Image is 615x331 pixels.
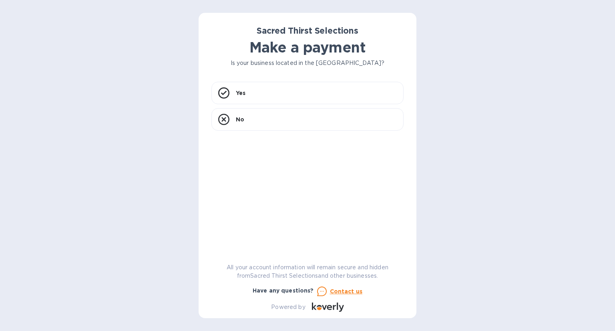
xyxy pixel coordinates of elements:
b: Sacred Thirst Selections [257,26,358,36]
p: Is your business located in the [GEOGRAPHIC_DATA]? [211,59,404,67]
u: Contact us [330,288,363,295]
p: Powered by [271,303,305,311]
h1: Make a payment [211,39,404,56]
p: All your account information will remain secure and hidden from Sacred Thirst Selections and othe... [211,263,404,280]
p: Yes [236,89,245,97]
p: No [236,115,244,123]
b: Have any questions? [253,287,314,294]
